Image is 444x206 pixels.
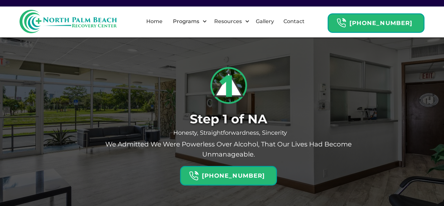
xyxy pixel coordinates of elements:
a: Header Calendar Icons[PHONE_NUMBER] [328,10,424,33]
a: Contact [280,11,308,32]
img: Header Calendar Icons [336,18,346,28]
div: Honesty, Straightforwardness, Sincerity [94,130,363,136]
strong: [PHONE_NUMBER] [349,20,412,27]
div: Resources [209,11,251,32]
a: Header Calendar Icons[PHONE_NUMBER] [180,163,277,185]
p: We admitted we were powerless over alcohol, that our lives had become unmanageable. [94,139,363,159]
h1: Step 1 of NA [94,112,363,126]
div: Programs [167,11,209,32]
strong: [PHONE_NUMBER] [202,172,265,179]
div: Programs [171,18,201,25]
a: Gallery [252,11,278,32]
div: Resources [213,18,243,25]
a: Home [142,11,166,32]
img: Header Calendar Icons [189,171,199,181]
